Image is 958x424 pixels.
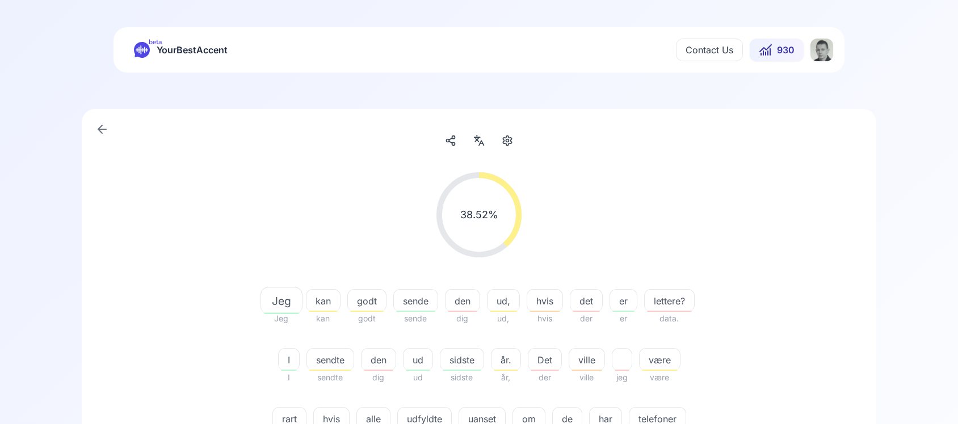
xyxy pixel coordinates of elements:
[440,353,484,367] span: sidste
[570,312,603,325] span: der
[261,292,302,309] span: Jeg
[307,353,354,367] span: sendte
[491,353,520,367] span: år.
[279,353,299,367] span: I
[445,312,480,325] span: dig
[404,353,432,367] span: ud
[149,37,162,46] span: beta
[777,43,795,57] span: 930
[527,312,563,325] span: hvis
[644,312,695,325] span: data.
[570,294,602,308] span: det
[610,294,637,308] span: er
[157,42,228,58] span: YourBestAccent
[487,289,520,312] button: ud,
[487,312,520,325] span: ud,
[348,294,386,308] span: godt
[440,371,484,384] span: sidste
[306,294,340,308] span: kan
[569,353,604,367] span: ville
[639,348,680,371] button: være
[610,312,637,325] span: er
[403,371,433,384] span: ud
[440,348,484,371] button: sidste
[446,294,480,308] span: den
[347,312,386,325] span: godt
[347,289,386,312] button: godt
[394,294,438,308] span: sende
[528,371,562,384] span: der
[278,371,300,384] span: I
[491,348,521,371] button: år.
[445,289,480,312] button: den
[278,348,300,371] button: I
[491,371,521,384] span: år,
[528,348,562,371] button: Det
[306,371,354,384] span: sendte
[393,312,438,325] span: sende
[810,39,833,61] img: IS
[362,353,396,367] span: den
[361,348,396,371] button: den
[676,39,743,61] button: Contact Us
[644,289,695,312] button: lettere?
[569,371,605,384] span: ville
[528,353,561,367] span: Det
[645,294,694,308] span: lettere?
[125,42,237,58] a: betaYourBestAccent
[527,289,563,312] button: hvis
[750,39,804,61] button: 930
[306,289,341,312] button: kan
[488,294,519,308] span: ud,
[610,289,637,312] button: er
[570,289,603,312] button: det
[361,371,396,384] span: dig
[639,371,680,384] span: være
[306,348,354,371] button: sendte
[640,353,680,367] span: være
[306,312,341,325] span: kan
[264,289,299,312] button: Jeg
[403,348,433,371] button: ud
[460,207,498,223] span: 38.52 %
[527,294,562,308] span: hvis
[393,289,438,312] button: sende
[569,348,605,371] button: ville
[264,312,299,325] span: Jeg
[612,371,632,384] span: jeg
